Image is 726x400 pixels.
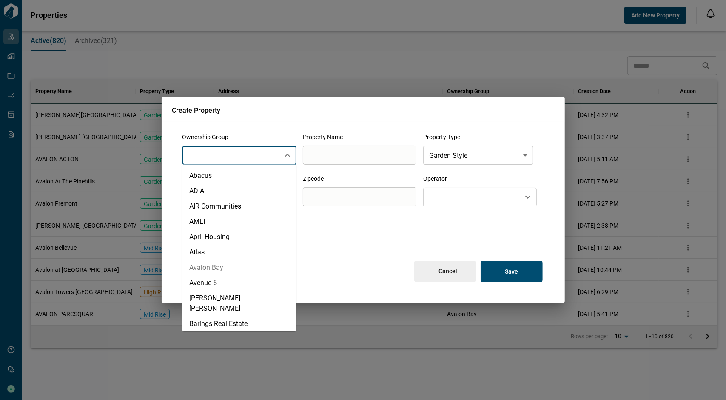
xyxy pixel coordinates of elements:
[182,134,229,140] span: Ownership Group
[423,134,460,140] span: Property Type
[303,175,324,182] span: Zipcode
[182,260,296,275] li: Avalon Bay
[182,168,296,183] li: Abacus
[162,97,565,122] h2: Create Property
[182,275,296,291] li: Avenue 5
[438,267,457,275] p: Cancel
[423,175,447,182] span: Operator
[414,261,476,282] button: Cancel
[423,143,533,167] div: Garden Style
[182,183,296,199] li: ADIA
[303,134,343,140] span: Property Name
[309,166,410,174] p: Project name required*
[182,331,296,347] li: [PERSON_NAME] Group
[182,291,296,316] li: [PERSON_NAME] [PERSON_NAME]
[182,245,296,260] li: Atlas
[505,268,518,275] p: Save
[303,143,416,167] input: search
[303,185,416,209] input: search
[309,208,410,216] p: Zipcode required*
[182,199,296,214] li: AIR Communities
[182,229,296,245] li: April Housing
[429,208,531,216] p: Ownership group required*
[182,316,296,331] li: Barings Real Estate
[522,191,534,203] button: Open
[481,261,543,282] button: Save
[182,214,296,229] li: AMLI
[282,149,293,161] button: Close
